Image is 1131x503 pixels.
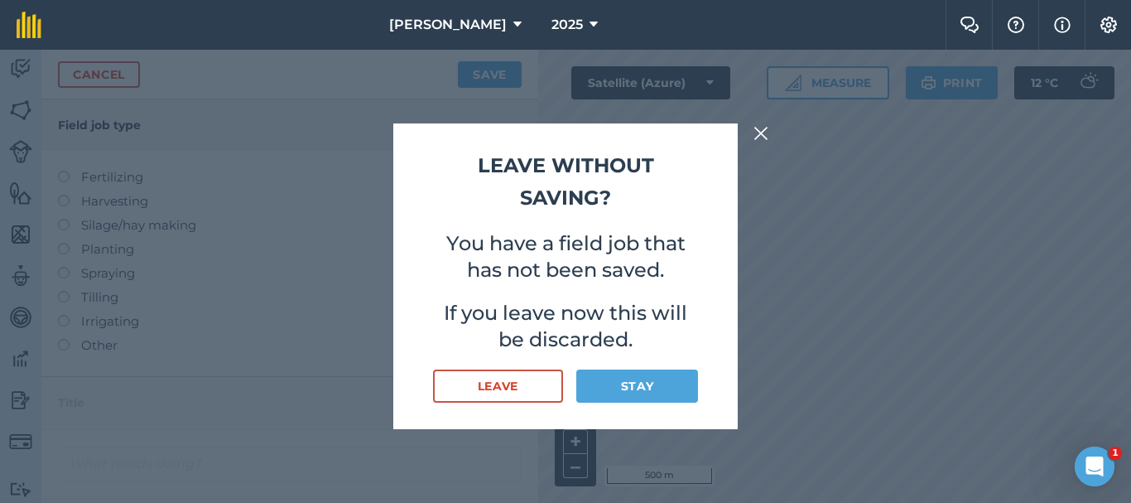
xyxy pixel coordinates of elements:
img: A cog icon [1099,17,1119,33]
img: A question mark icon [1006,17,1026,33]
span: [PERSON_NAME] [389,15,507,35]
img: Two speech bubbles overlapping with the left bubble in the forefront [960,17,979,33]
span: 1 [1109,447,1122,460]
h2: Leave without saving? [433,150,698,214]
img: svg+xml;base64,PHN2ZyB4bWxucz0iaHR0cDovL3d3dy53My5vcmcvMjAwMC9zdmciIHdpZHRoPSIxNyIgaGVpZ2h0PSIxNy... [1054,15,1071,35]
button: Leave [433,370,563,403]
img: fieldmargin Logo [17,12,41,38]
p: You have a field job that has not been saved. [433,230,698,283]
span: 2025 [551,15,583,35]
iframe: Intercom live chat [1075,447,1114,486]
button: Stay [576,370,698,403]
img: svg+xml;base64,PHN2ZyB4bWxucz0iaHR0cDovL3d3dy53My5vcmcvMjAwMC9zdmciIHdpZHRoPSIyMiIgaGVpZ2h0PSIzMC... [753,123,768,143]
p: If you leave now this will be discarded. [433,300,698,353]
